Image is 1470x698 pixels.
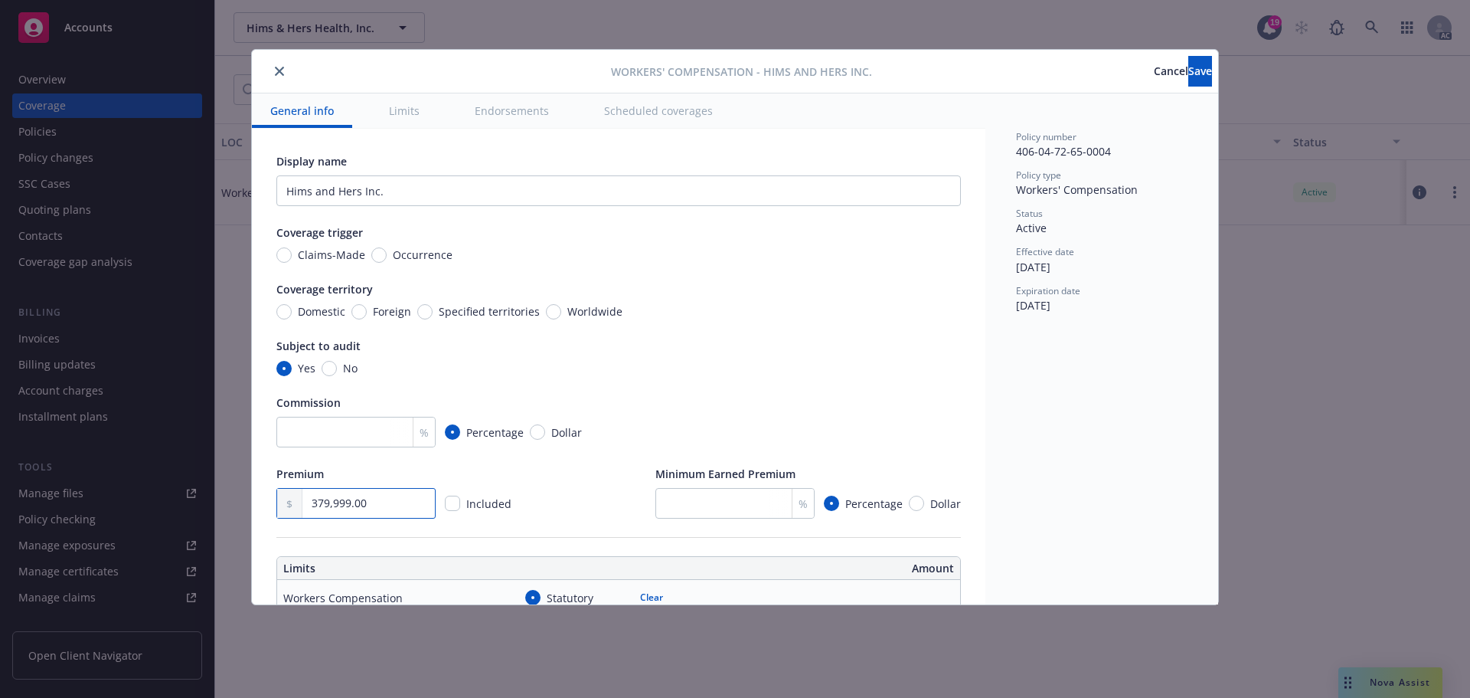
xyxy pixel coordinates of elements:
span: Status [1016,207,1043,220]
input: Worldwide [546,304,561,320]
span: Minimum Earned Premium [655,467,795,481]
button: Save [1188,56,1212,87]
span: Yes [298,360,315,376]
span: Workers' Compensation - Hims and Hers Inc. [611,64,872,80]
span: % [799,496,808,512]
th: Amount [626,557,960,580]
span: Dollar [930,496,961,512]
button: Limits [371,93,438,128]
span: Statutory [547,590,593,606]
span: Foreign [373,303,411,320]
button: close [270,62,289,80]
button: Cancel [1154,56,1188,87]
span: Claims-Made [298,247,365,263]
span: Commission [276,395,341,410]
button: Scheduled coverages [586,93,731,128]
button: Endorsements [456,93,567,128]
span: Policy number [1016,130,1076,143]
input: Percentage [445,424,460,440]
span: Effective date [1016,245,1074,258]
span: Specified territories [439,303,540,320]
input: Claims-Made [276,247,292,263]
th: Limits [277,557,550,580]
input: Dollar [909,496,924,511]
span: Cancel [1154,64,1188,78]
input: Occurrence [371,247,387,263]
span: [DATE] [1016,260,1050,274]
span: Included [466,496,511,511]
span: % [420,424,429,441]
span: Display name [276,154,347,169]
span: Active [1016,221,1047,235]
span: 406-04-72-65-0004 [1016,144,1111,159]
span: [DATE] [1016,298,1050,313]
input: Percentage [824,496,839,511]
span: Premium [276,467,324,481]
input: Specified territories [417,304,433,320]
input: 0.00 [302,489,435,518]
button: Clear [631,587,672,608]
input: Dollar [530,424,545,440]
span: Coverage territory [276,282,373,297]
span: Policy type [1016,169,1061,182]
span: Worldwide [567,303,622,320]
span: Coverage trigger [276,225,363,240]
input: Yes [276,361,292,376]
span: No [343,360,358,376]
input: No [322,361,337,376]
input: Foreign [351,304,367,320]
span: Expiration date [1016,284,1080,297]
span: Workers' Compensation [1016,182,1138,197]
span: Save [1188,64,1212,78]
div: Workers Compensation [283,590,403,606]
button: General info [252,93,352,128]
span: Occurrence [393,247,452,263]
span: Dollar [551,424,582,441]
span: Subject to audit [276,339,361,353]
input: Statutory [525,590,541,605]
span: Domestic [298,303,345,320]
input: Domestic [276,304,292,320]
span: Percentage [845,496,903,512]
span: Percentage [466,424,524,441]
